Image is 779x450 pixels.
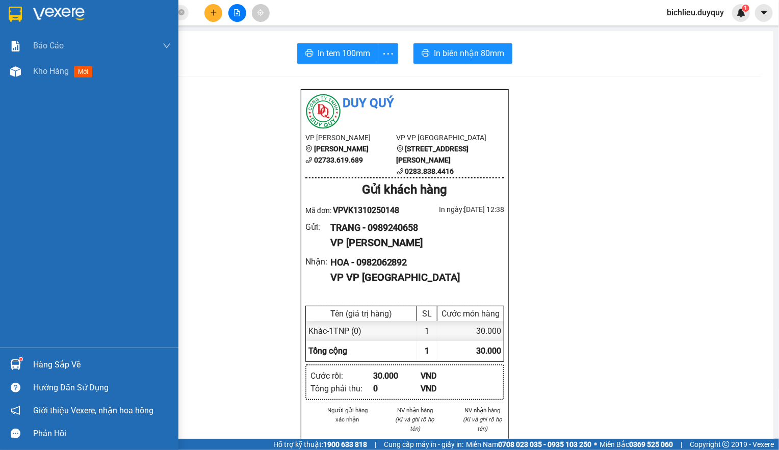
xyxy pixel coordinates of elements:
[629,440,673,448] strong: 0369 525 060
[19,358,22,361] sup: 1
[397,132,488,143] li: VP VP [GEOGRAPHIC_DATA]
[330,270,496,285] div: VP VP [GEOGRAPHIC_DATA]
[308,326,361,336] span: Khác - 1TNP (0)
[33,380,171,395] div: Hướng dẫn sử dụng
[384,439,463,450] span: Cung cấp máy in - giấy in:
[305,49,314,59] span: printer
[318,47,370,60] span: In tem 100mm
[33,39,64,52] span: Báo cáo
[305,145,313,152] span: environment
[9,7,22,22] img: logo-vxr
[397,145,404,152] span: environment
[326,406,369,424] li: Người gửi hàng xác nhận
[466,439,591,450] span: Miền Nam
[10,359,21,370] img: warehouse-icon
[440,309,501,319] div: Cước món hàng
[600,439,673,450] span: Miền Bắc
[210,9,217,16] span: plus
[461,406,504,415] li: NV nhận hàng
[163,42,171,50] span: down
[305,180,504,200] div: Gửi khách hàng
[378,43,398,64] button: more
[11,406,20,415] span: notification
[308,309,414,319] div: Tên (giá trị hàng)
[333,205,399,215] span: VPVK1310250148
[10,41,21,51] img: solution-icon
[330,255,496,270] div: HOA - 0982062892
[97,9,201,33] div: VP [GEOGRAPHIC_DATA]
[204,4,222,22] button: plus
[97,45,201,60] div: 0982062892
[394,406,437,415] li: NV nhận hàng
[233,9,241,16] span: file-add
[681,439,682,450] span: |
[308,346,347,356] span: Tổng cộng
[97,33,201,45] div: HOA
[9,9,24,19] span: Gửi:
[434,47,504,60] span: In biên nhận 80mm
[330,235,496,251] div: VP [PERSON_NAME]
[744,5,747,12] span: 1
[9,44,90,58] div: 0989240658
[594,442,597,446] span: ⚪️
[323,440,367,448] strong: 1900 633 818
[755,4,773,22] button: caret-down
[742,5,749,12] sup: 1
[413,43,512,64] button: printerIn biên nhận 80mm
[375,439,376,450] span: |
[760,8,769,17] span: caret-down
[305,132,397,143] li: VP [PERSON_NAME]
[178,8,185,18] span: close-circle
[722,441,730,448] span: copyright
[257,9,264,16] span: aim
[378,47,398,60] span: more
[330,221,496,235] div: TRANG - 0989240658
[297,43,378,64] button: printerIn tem 100mm
[397,168,404,175] span: phone
[10,66,21,77] img: warehouse-icon
[405,167,454,175] b: 0283.838.4416
[373,369,421,382] div: 30.000
[11,429,20,438] span: message
[422,49,430,59] span: printer
[397,145,469,164] b: [STREET_ADDRESS][PERSON_NAME]
[305,94,504,113] li: Duy Quý
[498,440,591,448] strong: 0708 023 035 - 0935 103 250
[659,6,732,19] span: bichlieu.duyquy
[421,382,468,395] div: VND
[273,439,367,450] span: Hỗ trợ kỹ thuật:
[74,66,92,77] span: mới
[178,9,185,15] span: close-circle
[305,204,405,217] div: Mã đơn:
[305,156,313,164] span: phone
[33,404,153,417] span: Giới thiệu Vexere, nhận hoa hồng
[310,369,373,382] div: Cước rồi :
[314,145,369,153] b: [PERSON_NAME]
[97,10,122,20] span: Nhận:
[463,416,502,432] i: (Kí và ghi rõ họ tên)
[11,383,20,392] span: question-circle
[252,4,270,22] button: aim
[8,66,92,78] div: 30.000
[314,156,363,164] b: 02733.619.689
[9,9,90,32] div: [PERSON_NAME]
[33,357,171,373] div: Hàng sắp về
[8,67,46,77] span: Cước rồi :
[305,221,330,233] div: Gửi :
[373,382,421,395] div: 0
[420,309,434,319] div: SL
[395,416,434,432] i: (Kí và ghi rõ họ tên)
[33,426,171,441] div: Phản hồi
[405,204,504,215] div: In ngày: [DATE] 12:38
[417,321,437,341] div: 1
[737,8,746,17] img: icon-new-feature
[33,66,69,76] span: Kho hàng
[421,369,468,382] div: VND
[437,321,504,341] div: 30.000
[9,32,90,44] div: TRANG
[310,382,373,395] div: Tổng phải thu :
[425,346,429,356] span: 1
[228,4,246,22] button: file-add
[305,255,330,268] div: Nhận :
[476,346,501,356] span: 30.000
